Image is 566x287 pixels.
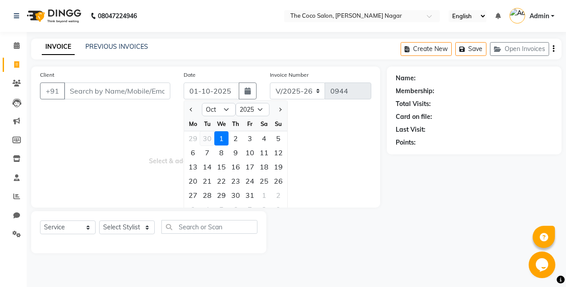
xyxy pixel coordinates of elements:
iframe: chat widget [529,252,557,278]
div: 7 [200,145,214,160]
div: We [214,117,229,131]
div: 28 [200,188,214,202]
div: 13 [186,160,200,174]
div: Sunday, October 12, 2025 [271,145,285,160]
div: 15 [214,160,229,174]
div: 12 [271,145,285,160]
div: Tuesday, October 14, 2025 [200,160,214,174]
a: PREVIOUS INVOICES [85,43,148,51]
div: 30 [200,131,214,145]
div: 29 [214,188,229,202]
div: Mo [186,117,200,131]
div: 25 [257,174,271,188]
input: Search or Scan [161,220,257,234]
div: Sunday, October 5, 2025 [271,131,285,145]
div: Wednesday, November 5, 2025 [214,202,229,216]
input: Search by Name/Mobile/Email/Code [64,83,170,99]
div: Friday, November 7, 2025 [243,202,257,216]
div: Total Visits: [396,99,431,109]
div: 29 [186,131,200,145]
div: Card on file: [396,112,432,122]
div: Friday, October 17, 2025 [243,160,257,174]
div: Monday, September 29, 2025 [186,131,200,145]
button: Save [455,42,486,56]
div: 30 [229,188,243,202]
button: Next month [276,102,284,117]
div: 1 [214,131,229,145]
div: 21 [200,174,214,188]
div: 23 [229,174,243,188]
div: 22 [214,174,229,188]
div: Saturday, October 4, 2025 [257,131,271,145]
div: Points: [396,138,416,147]
div: Sunday, November 9, 2025 [271,202,285,216]
div: 6 [186,145,200,160]
div: Monday, October 13, 2025 [186,160,200,174]
div: Saturday, November 8, 2025 [257,202,271,216]
div: Tuesday, September 30, 2025 [200,131,214,145]
div: Wednesday, October 8, 2025 [214,145,229,160]
div: Monday, October 20, 2025 [186,174,200,188]
button: +91 [40,83,65,99]
div: Tuesday, November 4, 2025 [200,202,214,216]
label: Invoice Number [270,71,309,79]
div: Thursday, October 16, 2025 [229,160,243,174]
div: 6 [229,202,243,216]
div: 18 [257,160,271,174]
div: 3 [186,202,200,216]
div: 4 [257,131,271,145]
div: Saturday, October 25, 2025 [257,174,271,188]
img: logo [23,4,84,28]
div: 1 [257,188,271,202]
div: Thursday, October 23, 2025 [229,174,243,188]
div: 17 [243,160,257,174]
div: Saturday, October 18, 2025 [257,160,271,174]
div: 8 [214,145,229,160]
label: Date [184,71,196,79]
select: Select month [202,103,236,116]
div: Saturday, October 11, 2025 [257,145,271,160]
div: 9 [229,145,243,160]
div: 9 [271,202,285,216]
div: 27 [186,188,200,202]
div: 19 [271,160,285,174]
div: Tuesday, October 28, 2025 [200,188,214,202]
button: Previous month [188,102,195,117]
img: Admin [510,8,525,24]
div: 16 [229,160,243,174]
div: Friday, October 10, 2025 [243,145,257,160]
div: Monday, November 3, 2025 [186,202,200,216]
div: Tuesday, October 21, 2025 [200,174,214,188]
div: Fr [243,117,257,131]
div: Friday, October 24, 2025 [243,174,257,188]
div: Wednesday, October 15, 2025 [214,160,229,174]
div: Thursday, October 2, 2025 [229,131,243,145]
div: Su [271,117,285,131]
div: 5 [271,131,285,145]
div: Name: [396,74,416,83]
button: Create New [401,42,452,56]
div: Monday, October 27, 2025 [186,188,200,202]
div: Sunday, October 19, 2025 [271,160,285,174]
div: 11 [257,145,271,160]
div: Friday, October 31, 2025 [243,188,257,202]
div: 4 [200,202,214,216]
div: 26 [271,174,285,188]
div: Friday, October 3, 2025 [243,131,257,145]
div: Thursday, October 30, 2025 [229,188,243,202]
div: Sunday, October 26, 2025 [271,174,285,188]
div: Saturday, November 1, 2025 [257,188,271,202]
div: Tu [200,117,214,131]
div: Tuesday, October 7, 2025 [200,145,214,160]
div: Sunday, November 2, 2025 [271,188,285,202]
b: 08047224946 [98,4,137,28]
div: Wednesday, October 22, 2025 [214,174,229,188]
div: Wednesday, October 1, 2025 [214,131,229,145]
div: Th [229,117,243,131]
a: INVOICE [42,39,75,55]
span: Select & add items from the list below [40,110,371,199]
button: Open Invoices [490,42,549,56]
div: Thursday, October 9, 2025 [229,145,243,160]
span: Admin [530,12,549,21]
label: Client [40,71,54,79]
